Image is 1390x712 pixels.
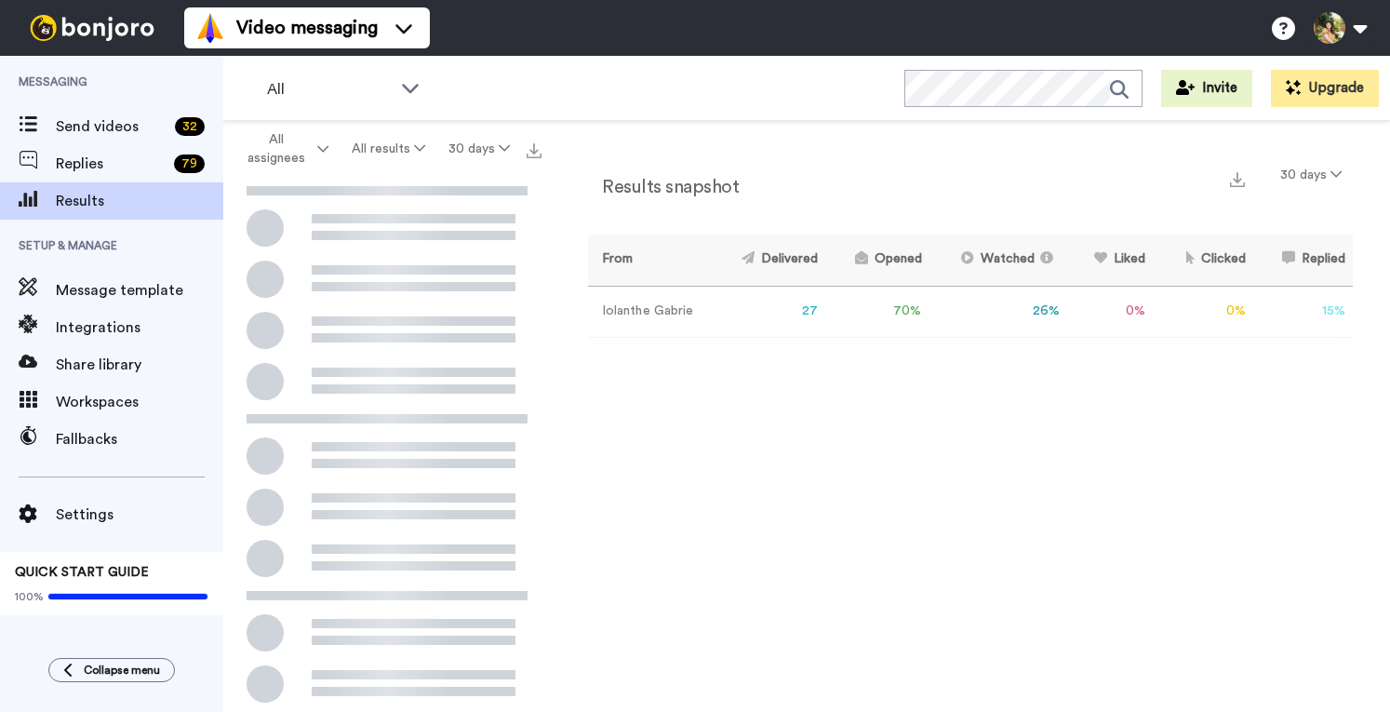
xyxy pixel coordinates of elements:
[825,235,929,286] th: Opened
[174,154,205,173] div: 79
[1224,165,1250,192] button: Export a summary of each team member’s results that match this filter now.
[436,132,521,166] button: 30 days
[56,190,223,212] span: Results
[48,658,175,682] button: Collapse menu
[1253,235,1353,286] th: Replied
[1230,172,1245,187] img: export.svg
[588,177,739,197] h2: Results snapshot
[238,130,314,168] span: All assignees
[56,279,223,302] span: Message template
[521,135,547,163] button: Export all results that match these filters now.
[929,235,1068,286] th: Watched
[1153,286,1253,337] td: 0 %
[84,663,160,678] span: Collapse menu
[56,428,223,450] span: Fallbacks
[56,504,223,526] span: Settings
[341,132,437,166] button: All results
[712,286,825,337] td: 27
[1153,235,1253,286] th: Clicked
[56,354,223,376] span: Share library
[56,316,223,339] span: Integrations
[1269,158,1353,192] button: 30 days
[1271,70,1379,107] button: Upgrade
[175,117,205,136] div: 32
[1161,70,1252,107] button: Invite
[712,235,825,286] th: Delivered
[22,15,162,41] img: bj-logo-header-white.svg
[227,123,341,175] button: All assignees
[236,15,378,41] span: Video messaging
[1067,286,1153,337] td: 0 %
[56,115,167,138] span: Send videos
[588,286,712,337] td: Iolanthe Gabrie
[527,143,541,158] img: export.svg
[195,13,225,43] img: vm-color.svg
[15,589,44,604] span: 100%
[588,235,712,286] th: From
[15,566,149,579] span: QUICK START GUIDE
[825,286,929,337] td: 70 %
[56,391,223,413] span: Workspaces
[1253,286,1353,337] td: 15 %
[1067,235,1153,286] th: Liked
[267,78,392,101] span: All
[56,153,167,175] span: Replies
[929,286,1068,337] td: 26 %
